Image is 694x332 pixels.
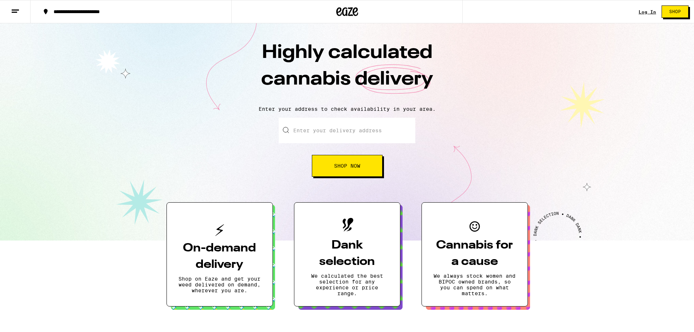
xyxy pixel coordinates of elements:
[179,240,261,273] h3: On-demand delivery
[656,5,694,18] a: Shop
[334,163,360,168] span: Shop Now
[179,276,261,293] p: Shop on Eaze and get your weed delivered on demand, wherever you are.
[279,118,415,143] input: Enter your delivery address
[422,202,528,306] button: Cannabis for a causeWe always stock women and BIPOC owned brands, so you can spend on what matters.
[669,9,681,14] span: Shop
[434,237,516,270] h3: Cannabis for a cause
[7,106,687,112] p: Enter your address to check availability in your area.
[306,237,388,270] h3: Dank selection
[220,40,475,100] h1: Highly calculated cannabis delivery
[312,155,383,177] button: Shop Now
[434,273,516,296] p: We always stock women and BIPOC owned brands, so you can spend on what matters.
[166,202,273,306] button: On-demand deliveryShop on Eaze and get your weed delivered on demand, wherever you are.
[639,9,656,14] a: Log In
[294,202,400,306] button: Dank selectionWe calculated the best selection for any experience or price range.
[662,5,689,18] button: Shop
[306,273,388,296] p: We calculated the best selection for any experience or price range.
